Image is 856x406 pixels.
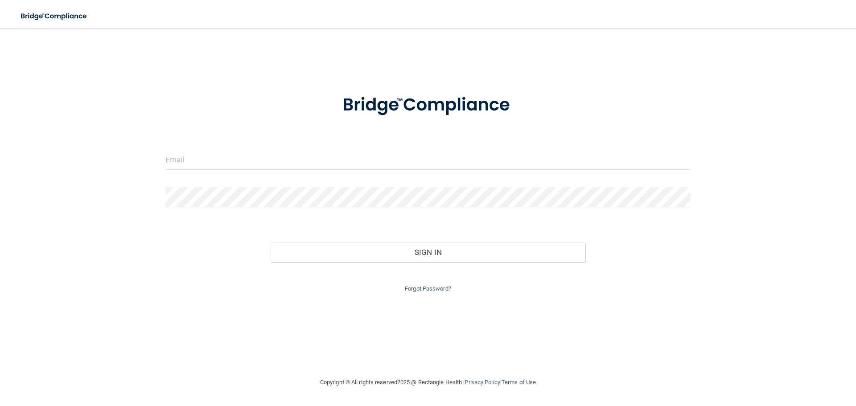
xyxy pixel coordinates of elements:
[265,368,591,397] div: Copyright © All rights reserved 2025 @ Rectangle Health | |
[405,285,451,292] a: Forgot Password?
[324,82,532,128] img: bridge_compliance_login_screen.278c3ca4.svg
[13,7,95,25] img: bridge_compliance_login_screen.278c3ca4.svg
[271,242,586,262] button: Sign In
[165,150,691,170] input: Email
[465,379,500,385] a: Privacy Policy
[502,379,536,385] a: Terms of Use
